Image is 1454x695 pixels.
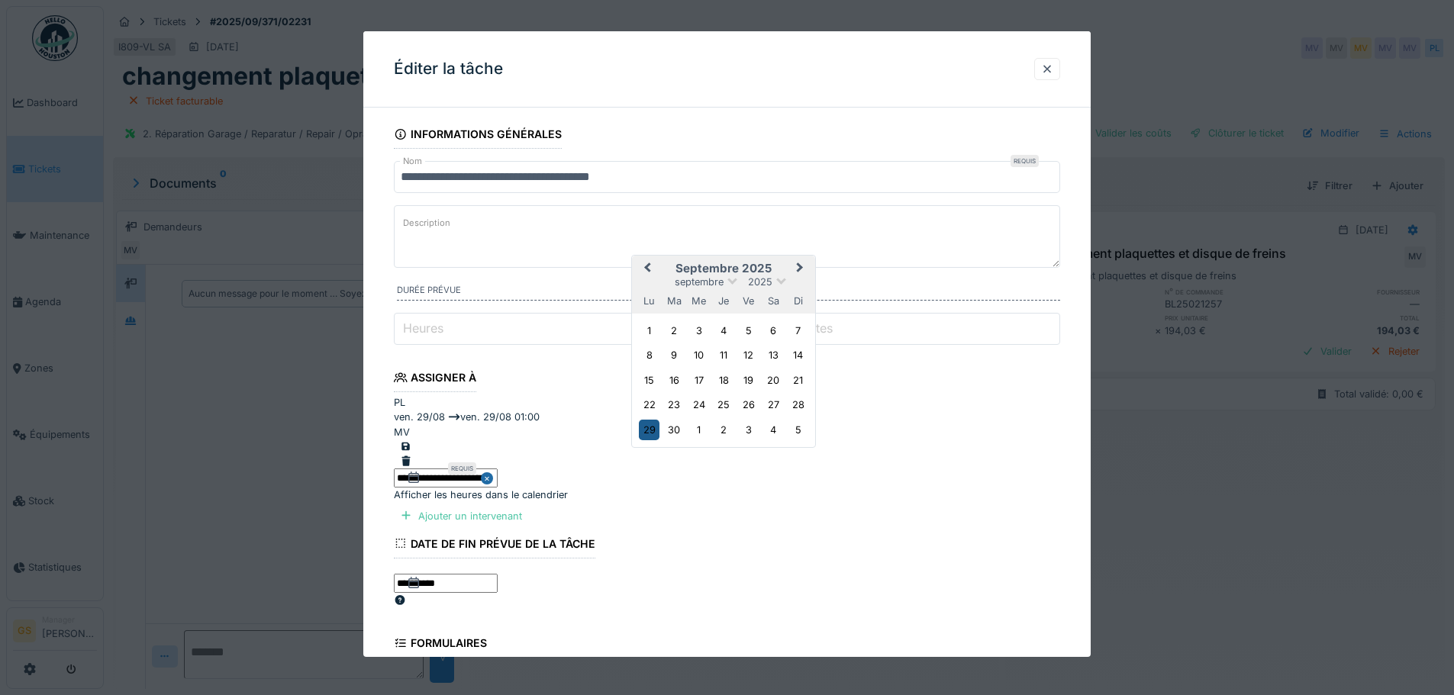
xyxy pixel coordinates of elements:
div: vendredi [738,291,759,311]
div: Choose jeudi 2 octobre 2025 [714,420,734,440]
div: Choose vendredi 19 septembre 2025 [738,370,759,391]
div: Choose mercredi 17 septembre 2025 [688,370,709,391]
div: Choose samedi 4 octobre 2025 [763,420,784,440]
div: Choose mercredi 24 septembre 2025 [688,394,709,415]
div: Choose jeudi 18 septembre 2025 [714,370,734,391]
div: Choose lundi 15 septembre 2025 [639,370,659,391]
div: Choose lundi 1 septembre 2025 [639,320,659,341]
div: Choose mercredi 3 septembre 2025 [688,320,709,341]
div: dimanche [788,291,808,311]
div: MV [394,425,410,439]
div: Choose mercredi 1 octobre 2025 [688,420,709,440]
div: Requis [1011,155,1039,167]
div: mardi [664,291,685,311]
div: Choose mercredi 10 septembre 2025 [688,345,709,365]
label: Nom [400,155,425,168]
div: mercredi [688,291,709,311]
div: Choose samedi 6 septembre 2025 [763,320,784,341]
div: Choose jeudi 11 septembre 2025 [714,345,734,365]
span: septembre [675,276,724,288]
div: Choose jeudi 4 septembre 2025 [714,320,734,341]
div: Afficher les heures dans le calendrier [394,487,568,502]
div: Formulaires [394,632,487,658]
div: Choose lundi 8 septembre 2025 [639,345,659,365]
div: Choose dimanche 5 octobre 2025 [788,420,808,440]
label: Durée prévue [397,284,1060,301]
div: Choose lundi 29 septembre 2025 [639,420,659,440]
div: lundi [639,291,659,311]
div: Choose samedi 27 septembre 2025 [763,394,784,415]
div: Choose dimanche 21 septembre 2025 [788,370,808,391]
h2: septembre 2025 [632,262,815,275]
div: Choose lundi 22 septembre 2025 [639,394,659,415]
div: Choose vendredi 3 octobre 2025 [738,420,759,440]
div: Choose dimanche 7 septembre 2025 [788,320,808,341]
h3: Éditer la tâche [394,60,503,79]
button: Next Month [789,257,814,282]
div: ven. 29/08 ven. 29/08 01:00 [394,410,1060,424]
div: Choose mardi 16 septembre 2025 [664,370,685,391]
div: Choose mardi 30 septembre 2025 [664,420,685,440]
div: Choose mardi 23 septembre 2025 [664,394,685,415]
div: Choose vendredi 12 septembre 2025 [738,345,759,365]
div: Choose jeudi 25 septembre 2025 [714,394,734,415]
div: Choose dimanche 14 septembre 2025 [788,345,808,365]
label: Description [400,214,453,233]
div: samedi [763,291,784,311]
div: Choose samedi 20 septembre 2025 [763,370,784,391]
div: PL [394,395,405,410]
button: Previous Month [634,257,658,282]
div: jeudi [714,291,734,311]
div: Month septembre, 2025 [637,318,811,442]
div: Requis [448,462,476,475]
div: Choose mardi 2 septembre 2025 [664,320,685,341]
div: Informations générales [394,123,562,149]
label: Heures [400,319,447,337]
div: Choose vendredi 5 septembre 2025 [738,320,759,341]
div: Choose mardi 9 septembre 2025 [664,345,685,365]
div: Choose vendredi 26 septembre 2025 [738,394,759,415]
div: Choose dimanche 28 septembre 2025 [788,394,808,415]
span: 2025 [748,276,772,288]
div: Ajouter un intervenant [394,506,528,526]
div: Choose samedi 13 septembre 2025 [763,345,784,365]
div: Date de fin prévue de la tâche [394,533,595,558]
button: Close [481,468,498,487]
div: Assigner à [394,366,476,392]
